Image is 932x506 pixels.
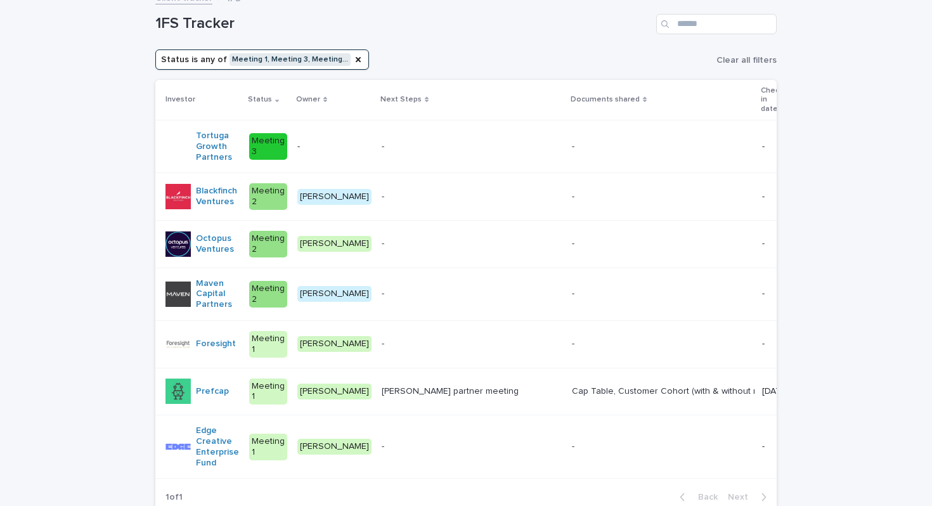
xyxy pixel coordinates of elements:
div: - [572,141,574,152]
tr: Prefcap Meeting 1[PERSON_NAME][PERSON_NAME] partner meeting Cap Table, Customer Cohort (with & wi... [155,368,810,415]
div: - [382,238,384,249]
p: - [762,339,790,349]
tr: Foresight Meeting 1[PERSON_NAME]- - - [155,320,810,368]
p: - [762,238,790,249]
div: [PERSON_NAME] partner meeting [382,386,519,397]
p: Owner [296,93,320,107]
p: Status [248,93,272,107]
button: Next [723,491,777,503]
div: - [572,289,574,299]
div: [PERSON_NAME] [297,336,372,352]
tr: Blackfinch Ventures Meeting 2[PERSON_NAME]- - - [155,173,810,221]
div: Meeting 1 [249,434,287,460]
a: Foresight [196,339,236,349]
div: Meeting 2 [249,183,287,210]
div: - [572,441,574,452]
div: - [382,339,384,349]
div: Meeting 3 [249,133,287,160]
p: - [297,141,372,152]
a: Octopus Ventures [196,233,239,255]
span: Next [728,493,756,502]
span: Clear all filters [716,56,777,65]
div: [PERSON_NAME] [297,189,372,205]
p: - [762,289,790,299]
p: Check in date [761,84,783,116]
tr: Edge Creative Enterprise Fund Meeting 1[PERSON_NAME]- - - [155,415,810,479]
div: - [572,339,574,349]
p: Investor [165,93,195,107]
a: Maven Capital Partners [196,278,239,310]
div: - [382,289,384,299]
a: Prefcap [196,386,229,397]
div: - [572,238,574,249]
p: - [762,441,790,452]
a: Blackfinch Ventures [196,186,239,207]
p: Documents shared [571,93,640,107]
button: Clear all filters [711,51,777,70]
div: - [382,441,384,452]
div: Meeting 1 [249,379,287,405]
p: - [762,141,790,152]
input: Search [656,14,777,34]
div: - [382,191,384,202]
button: Back [670,491,723,503]
span: Back [690,493,718,502]
div: [PERSON_NAME] [297,384,372,399]
button: Status [155,49,369,70]
div: Cap Table, Customer Cohort (with & without names), Financial Model, Investor Deck, Pipeline, Sale... [572,386,752,397]
tr: Octopus Ventures Meeting 2[PERSON_NAME]- - - [155,220,810,268]
div: [PERSON_NAME] [297,439,372,455]
div: Meeting 2 [249,231,287,257]
tr: Tortuga Growth Partners Meeting 3-- - - [155,120,810,172]
div: - [382,141,384,152]
a: Edge Creative Enterprise Fund [196,425,239,468]
a: Tortuga Growth Partners [196,131,239,162]
tr: Maven Capital Partners Meeting 2[PERSON_NAME]- - - [155,268,810,320]
p: - [762,191,790,202]
h1: 1FS Tracker [155,15,651,33]
div: Meeting 1 [249,331,287,358]
div: [PERSON_NAME] [297,286,372,302]
div: Meeting 2 [249,281,287,308]
p: [DATE] [762,386,790,397]
div: - [572,191,574,202]
div: [PERSON_NAME] [297,236,372,252]
p: Next Steps [380,93,422,107]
